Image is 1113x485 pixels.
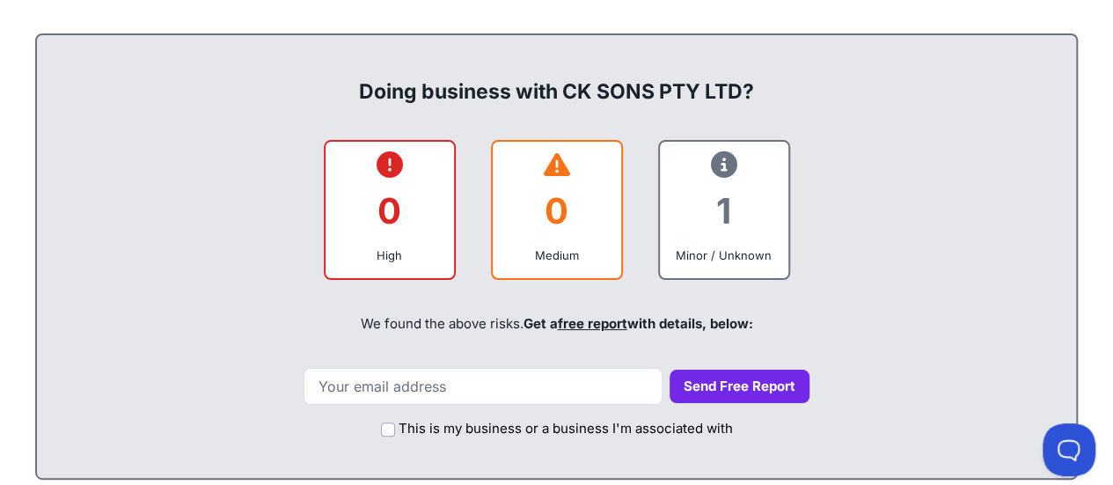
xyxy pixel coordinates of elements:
div: 1 [674,175,774,246]
div: High [340,246,440,264]
div: We found the above risks. [55,294,1058,354]
div: Medium [507,246,607,264]
label: This is my business or a business I'm associated with [399,419,733,439]
div: 0 [507,175,607,246]
span: Get a with details, below: [524,315,753,332]
button: Send Free Report [670,370,809,404]
a: free report [558,315,627,332]
iframe: Toggle Customer Support [1043,423,1095,476]
input: Your email address [304,368,663,405]
div: 0 [340,175,440,246]
div: Doing business with CK SONS PTY LTD? [55,49,1058,106]
div: Minor / Unknown [674,246,774,264]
